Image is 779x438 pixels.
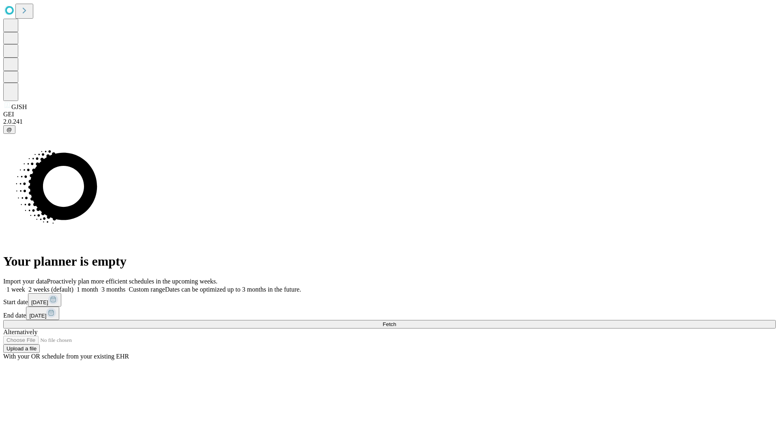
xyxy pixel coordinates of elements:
span: Dates can be optimized up to 3 months in the future. [165,286,301,293]
span: Import your data [3,278,47,285]
span: 2 weeks (default) [28,286,73,293]
span: [DATE] [29,313,46,319]
button: @ [3,125,15,134]
button: Fetch [3,320,776,328]
h1: Your planner is empty [3,254,776,269]
span: 1 month [77,286,98,293]
button: [DATE] [26,307,59,320]
span: 1 week [6,286,25,293]
span: Alternatively [3,328,37,335]
div: End date [3,307,776,320]
span: With your OR schedule from your existing EHR [3,353,129,360]
button: [DATE] [28,293,61,307]
span: Proactively plan more efficient schedules in the upcoming weeks. [47,278,217,285]
span: [DATE] [31,299,48,305]
span: Custom range [129,286,165,293]
span: 3 months [101,286,125,293]
div: 2.0.241 [3,118,776,125]
div: GEI [3,111,776,118]
span: Fetch [383,321,396,327]
span: GJSH [11,103,27,110]
span: @ [6,127,12,133]
div: Start date [3,293,776,307]
button: Upload a file [3,344,40,353]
